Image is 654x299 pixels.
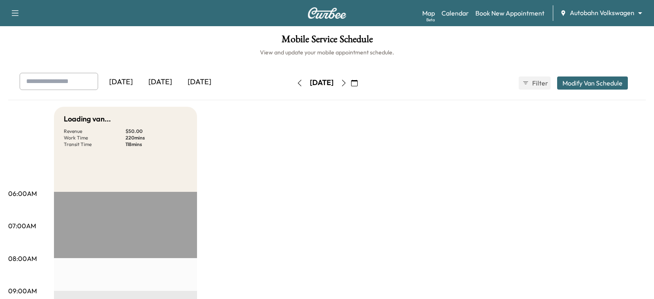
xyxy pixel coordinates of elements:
p: 220 mins [125,135,187,141]
button: Modify Van Schedule [557,76,628,90]
p: Transit Time [64,141,125,148]
p: 08:00AM [8,254,37,263]
a: Calendar [441,8,469,18]
p: Work Time [64,135,125,141]
img: Curbee Logo [307,7,347,19]
p: 09:00AM [8,286,37,296]
p: 07:00AM [8,221,36,231]
span: Filter [532,78,547,88]
div: [DATE] [141,73,180,92]
div: [DATE] [180,73,219,92]
a: MapBeta [422,8,435,18]
div: [DATE] [310,78,334,88]
h6: View and update your mobile appointment schedule. [8,48,646,56]
p: Revenue [64,128,125,135]
span: Autobahn Volkswagen [570,8,634,18]
h5: Loading van... [64,113,111,125]
p: $ 50.00 [125,128,187,135]
h1: Mobile Service Schedule [8,34,646,48]
div: Beta [426,17,435,23]
p: 06:00AM [8,189,37,198]
p: 118 mins [125,141,187,148]
a: Book New Appointment [475,8,544,18]
button: Filter [519,76,551,90]
div: [DATE] [101,73,141,92]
